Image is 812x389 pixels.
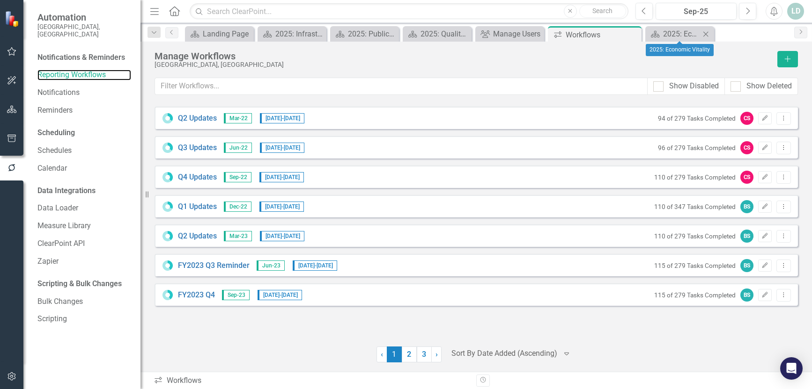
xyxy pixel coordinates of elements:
div: Workflows [154,375,469,386]
input: Search ClearPoint... [190,3,628,20]
a: Bulk Changes [37,296,131,307]
div: 2025: Economic Vitality [646,44,714,56]
div: Notifications & Reminders [37,52,125,63]
a: Q1 Updates [178,202,217,212]
a: 2025: Infrastructure and Facilities [260,28,324,40]
span: ‹ [381,350,383,359]
small: 110 of 279 Tasks Completed [654,232,736,240]
div: 2025: Quality of Life and Strong Neighborhoods [421,28,469,40]
a: 2025: Quality of Life and Strong Neighborhoods [405,28,469,40]
span: [DATE] - [DATE] [260,231,304,241]
div: Show Disabled [669,81,719,92]
a: Data Loader [37,203,131,214]
a: Schedules [37,145,131,156]
div: 2025: Infrastructure and Facilities [275,28,324,40]
button: LD [787,3,804,20]
span: Mar-23 [224,231,252,241]
a: FY2023 Q4 [178,290,215,301]
span: [DATE] - [DATE] [293,260,337,271]
div: 2025: Public Safety [348,28,397,40]
div: Scheduling [37,128,75,138]
a: 2025: Economic Vitality [648,28,700,40]
small: 115 of 279 Tasks Completed [654,291,736,299]
a: 2025: Public Safety [332,28,397,40]
div: CS [740,171,753,184]
a: Manage Users [478,28,542,40]
div: 2025: Economic Vitality [663,28,700,40]
small: 110 of 347 Tasks Completed [654,203,736,210]
small: 94 of 279 Tasks Completed [658,115,736,122]
a: Q3 Updates [178,143,217,153]
div: Sep-25 [659,6,733,17]
div: BS [740,259,753,272]
a: Reminders [37,105,131,116]
div: Scripting & Bulk Changes [37,279,122,289]
span: [DATE] - [DATE] [259,202,304,212]
a: FY2023 Q3 Reminder [178,260,250,271]
div: Manage Workflows [155,51,773,61]
a: 3 [417,346,432,362]
div: BS [740,288,753,302]
div: CS [740,112,753,125]
span: [DATE] - [DATE] [260,113,304,123]
span: Sep-23 [222,290,250,300]
a: Zapier [37,256,131,267]
div: BS [740,200,753,213]
div: Data Integrations [37,186,96,196]
a: Calendar [37,163,131,174]
span: [DATE] - [DATE] [260,143,304,153]
a: Landing Page [187,28,251,40]
span: Automation [37,12,131,23]
span: [DATE] - [DATE] [258,290,302,300]
span: Jun-22 [224,143,252,153]
div: [GEOGRAPHIC_DATA], [GEOGRAPHIC_DATA] [155,61,773,68]
a: Q2 Updates [178,113,217,124]
a: Q2 Updates [178,231,217,242]
img: ClearPoint Strategy [5,10,21,27]
div: Manage Users [493,28,542,40]
small: 115 of 279 Tasks Completed [654,262,736,269]
a: 2 [402,346,417,362]
span: Sep-22 [224,172,251,182]
button: Search [579,5,626,18]
a: Notifications [37,87,131,98]
small: [GEOGRAPHIC_DATA], [GEOGRAPHIC_DATA] [37,23,131,38]
a: Scripting [37,314,131,324]
span: 1 [387,346,402,362]
a: Q4 Updates [178,172,217,183]
div: Landing Page [203,28,251,40]
span: › [436,350,438,359]
small: 110 of 279 Tasks Completed [654,173,736,181]
a: Measure Library [37,221,131,231]
small: 96 of 279 Tasks Completed [658,144,736,151]
a: Reporting Workflows [37,70,131,80]
span: Dec-22 [224,202,251,212]
span: Mar-22 [224,113,252,123]
input: Filter Workflows... [155,78,648,95]
div: BS [740,230,753,243]
a: ClearPoint API [37,238,131,249]
span: Search [592,7,613,14]
button: Sep-25 [656,3,737,20]
span: [DATE] - [DATE] [259,172,304,182]
div: Show Deleted [746,81,792,92]
div: Open Intercom Messenger [780,357,803,380]
div: CS [740,141,753,154]
div: Workflows [566,29,639,41]
span: Jun-23 [257,260,285,271]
